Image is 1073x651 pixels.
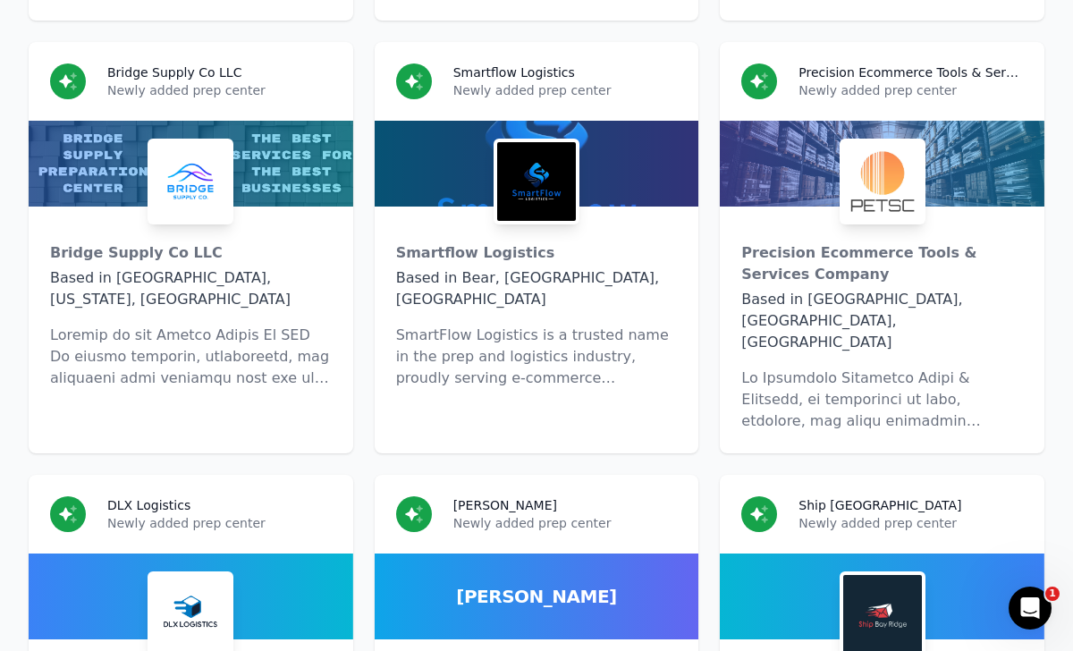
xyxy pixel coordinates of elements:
img: Precision Ecommerce Tools & Services Company [843,142,922,221]
p: Newly added prep center [798,81,1023,99]
p: Newly added prep center [107,514,332,532]
h3: Smartflow Logistics [453,63,575,81]
p: Newly added prep center [798,514,1023,532]
p: Newly added prep center [453,514,678,532]
img: Smartflow Logistics [497,142,576,221]
div: Based in Bear, [GEOGRAPHIC_DATA], [GEOGRAPHIC_DATA] [396,267,678,310]
span: 1 [1045,587,1060,601]
h3: [PERSON_NAME] [453,496,557,514]
img: Bridge Supply Co LLC [151,142,230,221]
p: Newly added prep center [107,81,332,99]
div: Precision Ecommerce Tools & Services Company [741,242,1023,285]
h3: Ship [GEOGRAPHIC_DATA] [798,496,961,514]
p: Lo Ipsumdolo Sitametco Adipi & Elitsedd, ei temporinci ut labo, etdolore, mag aliqu enimadmin Ven... [741,368,1023,432]
div: Bridge Supply Co LLC [50,242,332,264]
a: Precision Ecommerce Tools & Services CompanyNewly added prep centerPrecision Ecommerce Tools & Se... [720,42,1044,453]
h3: DLX Logistics [107,496,190,514]
iframe: Intercom live chat [1009,587,1052,630]
h3: Bridge Supply Co LLC [107,63,241,81]
div: Smartflow Logistics [396,242,678,264]
a: Smartflow LogisticsNewly added prep centerSmartflow LogisticsSmartflow LogisticsBased in Bear, [G... [375,42,699,453]
p: SmartFlow Logistics is a trusted name in the prep and logistics industry, proudly serving e-comme... [396,325,678,389]
div: Based in [GEOGRAPHIC_DATA], [US_STATE], [GEOGRAPHIC_DATA] [50,267,332,310]
span: [PERSON_NAME] [456,584,616,609]
p: Newly added prep center [453,81,678,99]
div: Based in [GEOGRAPHIC_DATA], [GEOGRAPHIC_DATA], [GEOGRAPHIC_DATA] [741,289,1023,353]
a: Bridge Supply Co LLCNewly added prep centerBridge Supply Co LLCBridge Supply Co LLCBased in [GEOG... [29,42,353,453]
h3: Precision Ecommerce Tools & Services Company [798,63,1023,81]
p: Loremip do sit Ametco Adipis El SED Do eiusmo temporin, utlaboreetd, mag aliquaeni admi veniamqu ... [50,325,332,389]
